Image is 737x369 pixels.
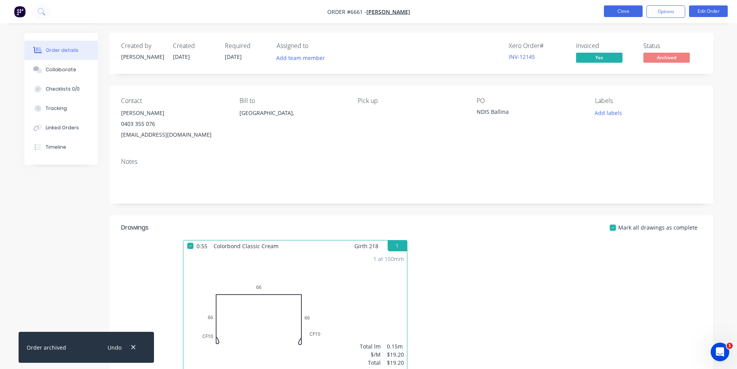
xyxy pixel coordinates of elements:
span: Yes [576,53,622,62]
iframe: Intercom live chat [711,343,729,361]
div: Created by [121,42,164,50]
div: $/M [360,350,381,359]
span: Archived [643,53,690,62]
span: Order #6661 - [327,8,366,15]
button: Options [646,5,685,18]
div: [PERSON_NAME]0403 355 076[EMAIL_ADDRESS][DOMAIN_NAME] [121,108,227,140]
button: Collaborate [24,60,98,79]
button: Checklists 0/0 [24,79,98,99]
div: $19.20 [387,359,404,367]
div: Total [360,359,381,367]
span: [DATE] [173,53,190,60]
div: Labels [595,97,701,105]
button: Undo [103,342,125,353]
a: [PERSON_NAME] [366,8,410,15]
div: Checklists 0/0 [46,86,80,93]
button: Add labels [591,108,626,118]
div: Xero Order # [509,42,567,50]
div: [GEOGRAPHIC_DATA], [239,108,345,118]
button: Linked Orders [24,118,98,137]
div: 1 at 150mm [373,255,404,263]
div: Status [643,42,701,50]
div: Notes [121,158,701,165]
div: Invoiced [576,42,634,50]
div: Created [173,42,215,50]
button: Close [604,5,643,17]
div: $19.20 [387,350,404,359]
div: [PERSON_NAME] [121,108,227,118]
span: Colorbond Classic Cream [210,240,282,252]
img: Factory [14,6,26,17]
div: 0.15m [387,342,404,350]
div: Tracking [46,105,67,112]
div: Order details [46,47,79,54]
a: INV-12145 [509,53,535,60]
div: Order archived [27,343,66,352]
button: Edit Order [689,5,728,17]
div: [PERSON_NAME] [121,53,164,61]
div: Required [225,42,267,50]
span: 0.55 [193,240,210,252]
div: Contact [121,97,227,105]
button: Add team member [272,53,329,63]
button: Tracking [24,99,98,118]
div: 0403 355 076 [121,118,227,129]
div: [EMAIL_ADDRESS][DOMAIN_NAME] [121,129,227,140]
div: [GEOGRAPHIC_DATA], [239,108,345,132]
div: NDIS Ballina [477,108,573,118]
div: Drawings [121,223,149,232]
span: 1 [727,343,733,349]
div: Pick up [358,97,464,105]
div: Bill to [239,97,345,105]
div: Linked Orders [46,124,79,131]
button: 1 [388,240,407,251]
div: Assigned to [277,42,354,50]
button: Timeline [24,137,98,157]
span: Girth 218 [354,240,378,252]
div: Collaborate [46,66,76,73]
div: PO [477,97,583,105]
span: Mark all drawings as complete [618,223,698,232]
div: Total lm [360,342,381,350]
span: [DATE] [225,53,242,60]
button: Add team member [277,53,329,63]
div: Timeline [46,144,66,151]
button: Order details [24,41,98,60]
